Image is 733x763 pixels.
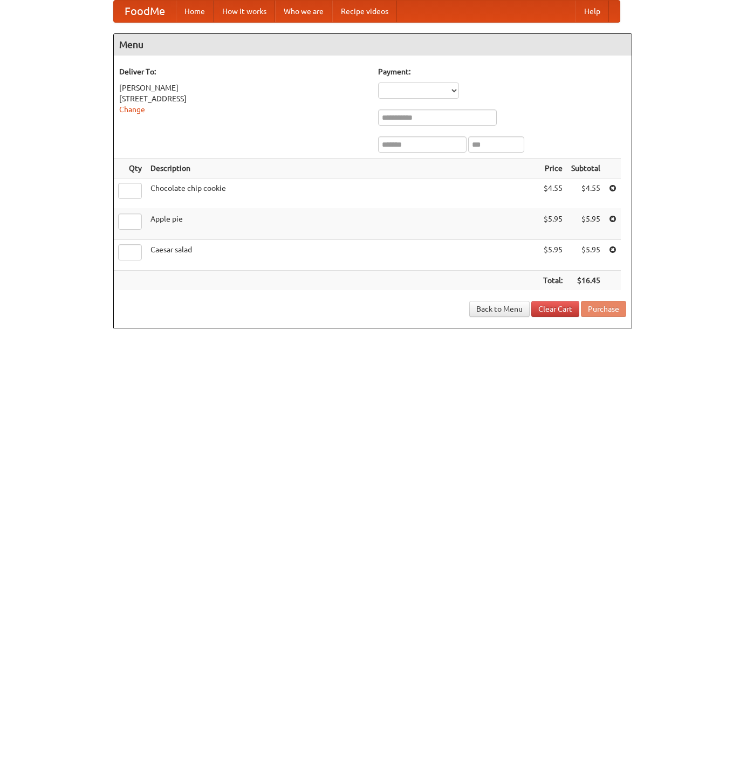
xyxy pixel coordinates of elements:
[119,83,367,93] div: [PERSON_NAME]
[114,34,632,56] h4: Menu
[146,240,539,271] td: Caesar salad
[567,240,605,271] td: $5.95
[469,301,530,317] a: Back to Menu
[539,209,567,240] td: $5.95
[531,301,579,317] a: Clear Cart
[567,178,605,209] td: $4.55
[176,1,214,22] a: Home
[539,271,567,291] th: Total:
[539,178,567,209] td: $4.55
[332,1,397,22] a: Recipe videos
[576,1,609,22] a: Help
[146,159,539,178] th: Description
[119,93,367,104] div: [STREET_ADDRESS]
[275,1,332,22] a: Who we are
[378,66,626,77] h5: Payment:
[119,105,145,114] a: Change
[119,66,367,77] h5: Deliver To:
[539,240,567,271] td: $5.95
[539,159,567,178] th: Price
[567,159,605,178] th: Subtotal
[114,1,176,22] a: FoodMe
[581,301,626,317] button: Purchase
[567,209,605,240] td: $5.95
[146,209,539,240] td: Apple pie
[567,271,605,291] th: $16.45
[146,178,539,209] td: Chocolate chip cookie
[114,159,146,178] th: Qty
[214,1,275,22] a: How it works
